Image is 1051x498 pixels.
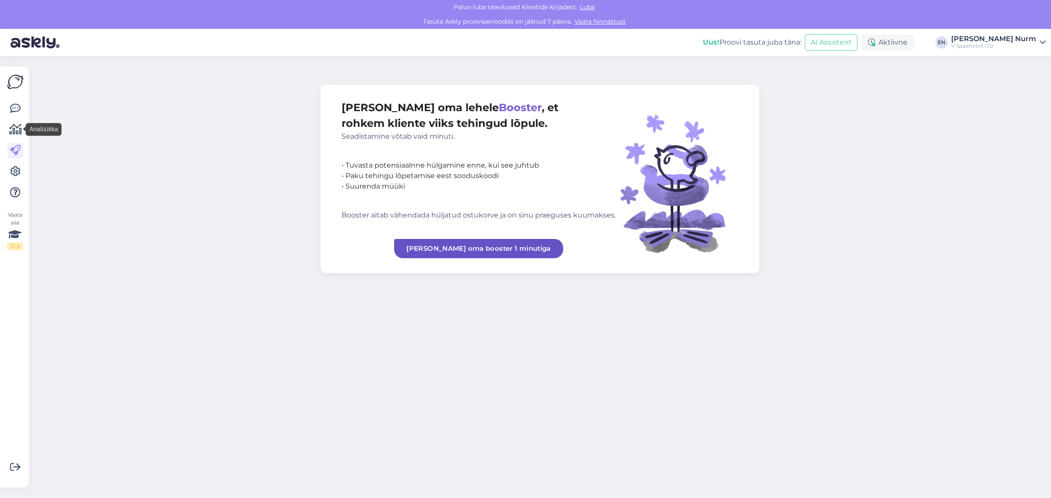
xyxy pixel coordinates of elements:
div: EN [935,36,948,49]
a: [PERSON_NAME] NurmV Spaahotell OÜ [951,35,1046,49]
div: • Suurenda müüki [342,181,616,192]
img: Askly Logo [7,74,24,90]
div: V Spaahotell OÜ [951,42,1036,49]
a: Vaata hinnastust [572,18,628,25]
div: • Tuvasta potensiaalnne hülgamine enne, kui see juhtub [342,160,616,171]
div: Booster aitab vähendada hüljatud ostukorve ja on sinu praeguses kuumakses. [342,210,616,221]
a: [PERSON_NAME] oma booster 1 minutiga [394,239,563,258]
button: AI Assistent [805,34,857,51]
div: • Paku tehingu lõpetamise eest sooduskoodi [342,171,616,181]
div: [PERSON_NAME] oma lehele , et rohkem kliente viiks tehingud lõpule. [342,100,616,142]
span: Booster [499,101,542,114]
div: [PERSON_NAME] Nurm [951,35,1036,42]
img: illustration [616,100,738,258]
span: Luba [577,3,597,11]
div: Proovi tasuta juba täna: [703,37,801,48]
div: Aktiivne [861,35,914,50]
div: Analüütika [26,123,61,136]
b: Uus! [703,38,719,46]
div: Seadistamine võtab vaid minuti. [342,131,616,142]
div: 0 / 3 [7,242,23,250]
div: Vaata siia [7,211,23,250]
